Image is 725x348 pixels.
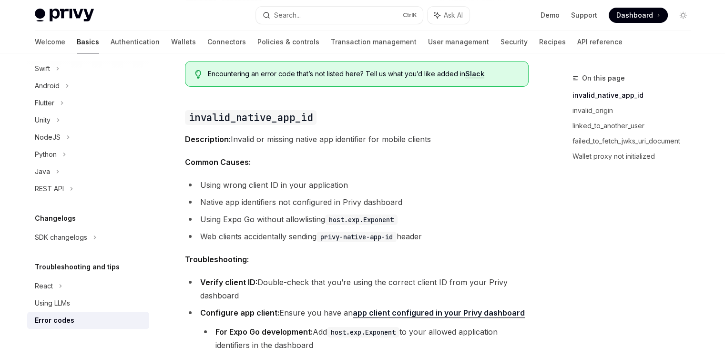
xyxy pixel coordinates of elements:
strong: Configure app client: [200,308,279,317]
span: Dashboard [616,10,653,20]
a: Slack [465,70,484,78]
div: Python [35,149,57,160]
img: light logo [35,9,94,22]
span: Encountering an error code that’s not listed here? Tell us what you’d like added in . [208,69,518,79]
a: Policies & controls [257,31,319,53]
strong: Troubleshooting: [185,255,249,264]
div: Swift [35,63,50,74]
svg: Tip [195,70,202,79]
a: Error codes [27,312,149,329]
a: API reference [577,31,623,53]
a: app client configured in your Privy dashboard [353,308,525,318]
a: failed_to_fetch_jwks_uri_document [572,133,698,149]
div: Java [35,166,50,177]
a: Wallets [171,31,196,53]
li: Using wrong client ID in your application [185,178,529,192]
a: Recipes [539,31,566,53]
a: Security [500,31,528,53]
a: Support [571,10,597,20]
a: Welcome [35,31,65,53]
a: Dashboard [609,8,668,23]
a: invalid_native_app_id [572,88,698,103]
li: Using Expo Go without allowlisting [185,213,529,226]
div: SDK changelogs [35,232,87,243]
code: host.exp.Exponent [327,327,399,338]
div: Flutter [35,97,54,109]
span: Ask AI [444,10,463,20]
div: Search... [274,10,301,21]
li: Native app identifiers not configured in Privy dashboard [185,195,529,209]
a: Using LLMs [27,295,149,312]
code: host.exp.Exponent [325,215,398,225]
a: Demo [541,10,560,20]
div: REST API [35,183,64,194]
div: React [35,280,53,292]
div: NodeJS [35,132,61,143]
button: Search...CtrlK [256,7,423,24]
strong: For Expo Go development: [215,327,313,337]
li: Web clients accidentally sending header [185,230,529,243]
a: Basics [77,31,99,53]
a: Connectors [207,31,246,53]
a: linked_to_another_user [572,118,698,133]
span: Ctrl K [403,11,417,19]
a: Transaction management [331,31,417,53]
strong: Verify client ID: [200,277,257,287]
a: User management [428,31,489,53]
li: Double-check that you’re using the correct client ID from your Privy dashboard [185,276,529,302]
span: Invalid or missing native app identifier for mobile clients [185,133,529,146]
h5: Changelogs [35,213,76,224]
a: Wallet proxy not initialized [572,149,698,164]
button: Ask AI [428,7,470,24]
a: Authentication [111,31,160,53]
code: invalid_native_app_id [185,110,317,125]
div: Android [35,80,60,92]
code: privy-native-app-id [317,232,397,242]
button: Toggle dark mode [675,8,691,23]
div: Error codes [35,315,74,326]
strong: Common Causes: [185,157,251,167]
strong: Description: [185,134,231,144]
div: Unity [35,114,51,126]
div: Using LLMs [35,297,70,309]
a: invalid_origin [572,103,698,118]
span: On this page [582,72,625,84]
h5: Troubleshooting and tips [35,261,120,273]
